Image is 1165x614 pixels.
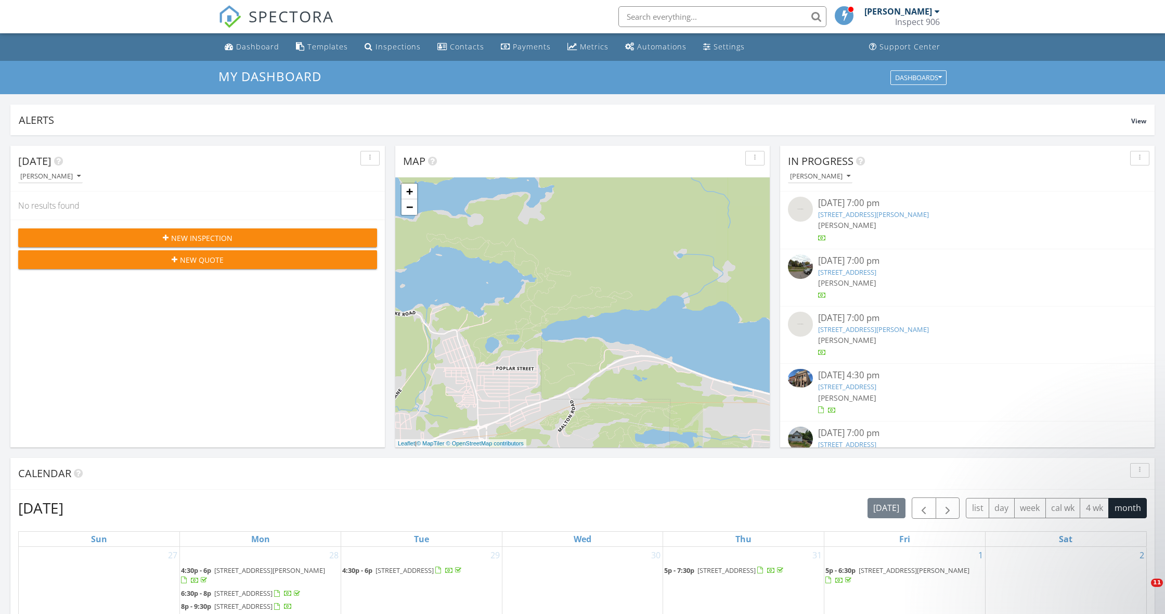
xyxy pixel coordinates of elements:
button: [PERSON_NAME] [788,170,852,184]
div: [PERSON_NAME] [790,173,850,180]
a: Zoom out [402,199,417,215]
div: [DATE] 7:00 pm [818,427,1117,440]
span: In Progress [788,154,853,168]
span: 11 [1151,579,1163,587]
a: 4:30p - 6p [STREET_ADDRESS] [342,566,463,575]
span: Calendar [18,466,71,480]
div: Metrics [580,42,609,52]
span: 6:30p - 8p [181,589,211,598]
a: 4:30p - 6p [STREET_ADDRESS][PERSON_NAME] [181,565,340,587]
a: © OpenStreetMap contributors [446,440,524,446]
span: 4:30p - 6p [342,566,372,575]
a: Templates [292,37,352,57]
span: SPECTORA [249,5,334,27]
div: [DATE] 4:30 pm [818,369,1117,382]
a: 4:30p - 6p [STREET_ADDRESS] [342,565,501,577]
a: © MapTiler [417,440,445,446]
a: 4:30p - 6p [STREET_ADDRESS][PERSON_NAME] [181,566,325,585]
div: [DATE] 7:00 pm [818,254,1117,267]
button: [DATE] [868,498,905,518]
div: Templates [307,42,348,52]
img: streetview [788,312,813,337]
div: Support Center [879,42,940,52]
a: Zoom in [402,184,417,199]
div: [DATE] 7:00 pm [818,312,1117,325]
a: Go to July 29, 2025 [488,547,502,564]
span: [PERSON_NAME] [818,278,876,288]
img: streetview [788,427,813,452]
span: [DATE] [18,154,51,168]
span: My Dashboard [218,68,321,85]
a: Go to July 30, 2025 [649,547,663,564]
img: 9350855%2Fcover_photos%2FtiYCuupwPfdqOtug3z70%2Fsmall.jpg [788,369,813,388]
div: Settings [714,42,745,52]
a: 5p - 6:30p [STREET_ADDRESS][PERSON_NAME] [825,566,969,585]
button: New Quote [18,250,377,269]
a: Contacts [433,37,488,57]
a: Dashboard [221,37,283,57]
a: 5p - 6:30p [STREET_ADDRESS][PERSON_NAME] [825,565,984,587]
a: 5p - 7:30p [STREET_ADDRESS] [664,566,785,575]
div: No results found [10,191,385,220]
button: Next month [936,497,960,519]
a: [DATE] 4:30 pm [STREET_ADDRESS] [PERSON_NAME] [788,369,1147,415]
button: list [966,498,989,518]
span: [PERSON_NAME] [818,220,876,230]
a: Tuesday [412,532,431,546]
span: 4:30p - 6p [181,566,211,575]
a: 6:30p - 8p [STREET_ADDRESS] [181,587,340,600]
a: Settings [699,37,749,57]
a: Wednesday [572,532,593,546]
input: Search everything... [618,6,826,27]
span: [STREET_ADDRESS][PERSON_NAME] [214,566,325,575]
span: [STREET_ADDRESS][PERSON_NAME] [859,566,969,575]
a: [STREET_ADDRESS] [818,440,876,449]
div: [DATE] 7:00 pm [818,197,1117,210]
h2: [DATE] [18,497,63,518]
div: Alerts [19,113,1131,127]
div: Automations [637,42,687,52]
button: Dashboards [890,70,947,85]
a: [DATE] 7:00 pm [STREET_ADDRESS] [PERSON_NAME] [788,427,1147,473]
button: Previous month [912,497,936,519]
div: Inspect 906 [895,17,940,27]
div: [PERSON_NAME] [864,6,932,17]
div: | [395,439,526,448]
a: [STREET_ADDRESS] [818,382,876,391]
a: Monday [249,532,272,546]
span: Map [403,154,425,168]
div: Inspections [376,42,421,52]
a: 8p - 9:30p [STREET_ADDRESS] [181,600,340,613]
img: streetview [788,254,813,279]
button: month [1108,498,1147,518]
a: Go to July 31, 2025 [810,547,824,564]
a: Automations (Basic) [621,37,691,57]
a: 5p - 7:30p [STREET_ADDRESS] [664,565,823,577]
span: 5p - 7:30p [664,566,694,575]
span: View [1131,117,1146,125]
div: Dashboards [895,74,942,81]
span: [PERSON_NAME] [818,335,876,345]
span: New Quote [180,254,224,265]
button: [PERSON_NAME] [18,170,83,184]
button: cal wk [1045,498,1081,518]
span: [STREET_ADDRESS] [697,566,756,575]
iframe: Intercom live chat [1130,579,1155,604]
a: Metrics [563,37,613,57]
span: [STREET_ADDRESS] [376,566,434,575]
a: Payments [497,37,555,57]
span: [PERSON_NAME] [818,393,876,403]
a: Thursday [733,532,754,546]
a: Go to July 28, 2025 [327,547,341,564]
span: [STREET_ADDRESS] [214,589,273,598]
a: Friday [897,532,912,546]
div: Payments [513,42,551,52]
div: Dashboard [236,42,279,52]
button: day [989,498,1015,518]
span: [STREET_ADDRESS] [214,602,273,611]
a: SPECTORA [218,14,334,36]
div: [PERSON_NAME] [20,173,81,180]
a: 8p - 9:30p [STREET_ADDRESS] [181,602,292,611]
img: streetview [788,197,813,222]
a: Leaflet [398,440,415,446]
